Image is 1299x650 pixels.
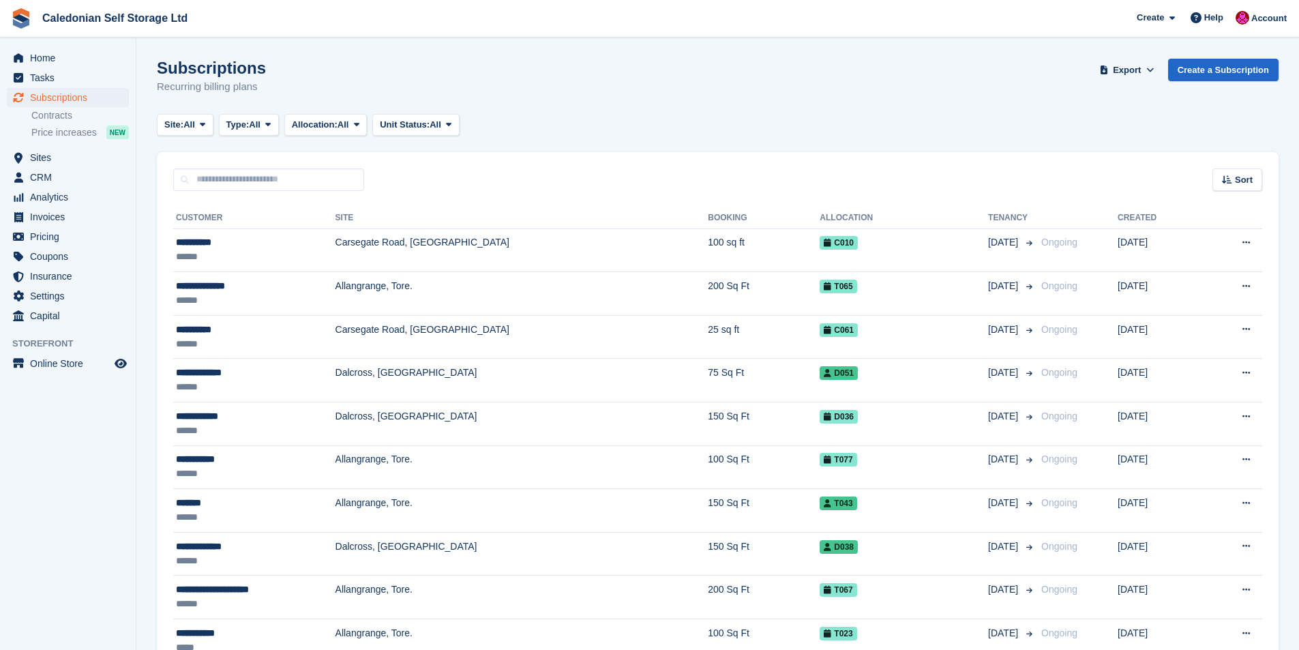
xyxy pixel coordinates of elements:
span: Ongoing [1041,454,1077,464]
span: Coupons [30,247,112,266]
span: Ongoing [1041,367,1077,378]
span: Ongoing [1041,541,1077,552]
th: Customer [173,207,335,229]
span: Sort [1235,173,1253,187]
a: menu [7,68,129,87]
th: Site [335,207,708,229]
td: [DATE] [1118,532,1201,576]
span: Ongoing [1041,237,1077,248]
td: Dalcross, [GEOGRAPHIC_DATA] [335,402,708,446]
img: stora-icon-8386f47178a22dfd0bd8f6a31ec36ba5ce8667c1dd55bd0f319d3a0aa187defe.svg [11,8,31,29]
a: menu [7,48,129,68]
span: T043 [820,497,856,510]
td: 150 Sq Ft [708,402,820,446]
span: [DATE] [988,409,1021,424]
span: [DATE] [988,626,1021,640]
td: 25 sq ft [708,315,820,359]
span: [DATE] [988,582,1021,597]
td: 150 Sq Ft [708,532,820,576]
span: Ongoing [1041,627,1077,638]
span: T065 [820,280,856,293]
button: Type: All [219,114,279,136]
span: All [249,118,260,132]
span: Price increases [31,126,97,139]
div: NEW [106,125,129,139]
span: Sites [30,148,112,167]
span: Storefront [12,337,136,351]
a: menu [7,148,129,167]
td: [DATE] [1118,402,1201,446]
span: All [183,118,195,132]
td: 100 Sq Ft [708,445,820,489]
button: Export [1097,59,1157,81]
a: Price increases NEW [31,125,129,140]
th: Allocation [820,207,988,229]
span: Online Store [30,354,112,373]
span: Ongoing [1041,280,1077,291]
span: Allocation: [292,118,338,132]
th: Booking [708,207,820,229]
span: [DATE] [988,366,1021,380]
th: Tenancy [988,207,1036,229]
button: Allocation: All [284,114,368,136]
span: Tasks [30,68,112,87]
span: Analytics [30,188,112,207]
span: Insurance [30,267,112,286]
span: Home [30,48,112,68]
a: menu [7,88,129,107]
td: [DATE] [1118,272,1201,316]
td: 200 Sq Ft [708,272,820,316]
button: Unit Status: All [372,114,459,136]
span: D036 [820,410,858,424]
td: [DATE] [1118,359,1201,402]
span: [DATE] [988,452,1021,467]
td: Allangrange, Tore. [335,445,708,489]
span: CRM [30,168,112,187]
span: [DATE] [988,279,1021,293]
td: Carsegate Road, [GEOGRAPHIC_DATA] [335,228,708,272]
span: Ongoing [1041,584,1077,595]
a: menu [7,306,129,325]
a: menu [7,188,129,207]
span: Account [1251,12,1287,25]
a: menu [7,168,129,187]
th: Created [1118,207,1201,229]
span: Export [1113,63,1141,77]
p: Recurring billing plans [157,79,266,95]
span: Ongoing [1041,411,1077,422]
td: Allangrange, Tore. [335,489,708,533]
span: Unit Status: [380,118,430,132]
td: 75 Sq Ft [708,359,820,402]
span: Capital [30,306,112,325]
span: T023 [820,627,856,640]
a: menu [7,354,129,373]
a: menu [7,267,129,286]
span: All [430,118,441,132]
td: 150 Sq Ft [708,489,820,533]
td: [DATE] [1118,445,1201,489]
span: D038 [820,540,858,554]
td: Allangrange, Tore. [335,576,708,619]
td: Carsegate Road, [GEOGRAPHIC_DATA] [335,315,708,359]
td: Allangrange, Tore. [335,272,708,316]
span: T077 [820,453,856,467]
span: T067 [820,583,856,597]
span: Site: [164,118,183,132]
td: 100 sq ft [708,228,820,272]
td: [DATE] [1118,576,1201,619]
td: [DATE] [1118,315,1201,359]
a: Preview store [113,355,129,372]
span: [DATE] [988,496,1021,510]
td: [DATE] [1118,489,1201,533]
a: Create a Subscription [1168,59,1279,81]
span: Invoices [30,207,112,226]
span: Subscriptions [30,88,112,107]
a: Contracts [31,109,129,122]
span: C010 [820,236,858,250]
td: [DATE] [1118,228,1201,272]
a: menu [7,227,129,246]
td: Dalcross, [GEOGRAPHIC_DATA] [335,359,708,402]
span: [DATE] [988,235,1021,250]
span: Pricing [30,227,112,246]
a: menu [7,247,129,266]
